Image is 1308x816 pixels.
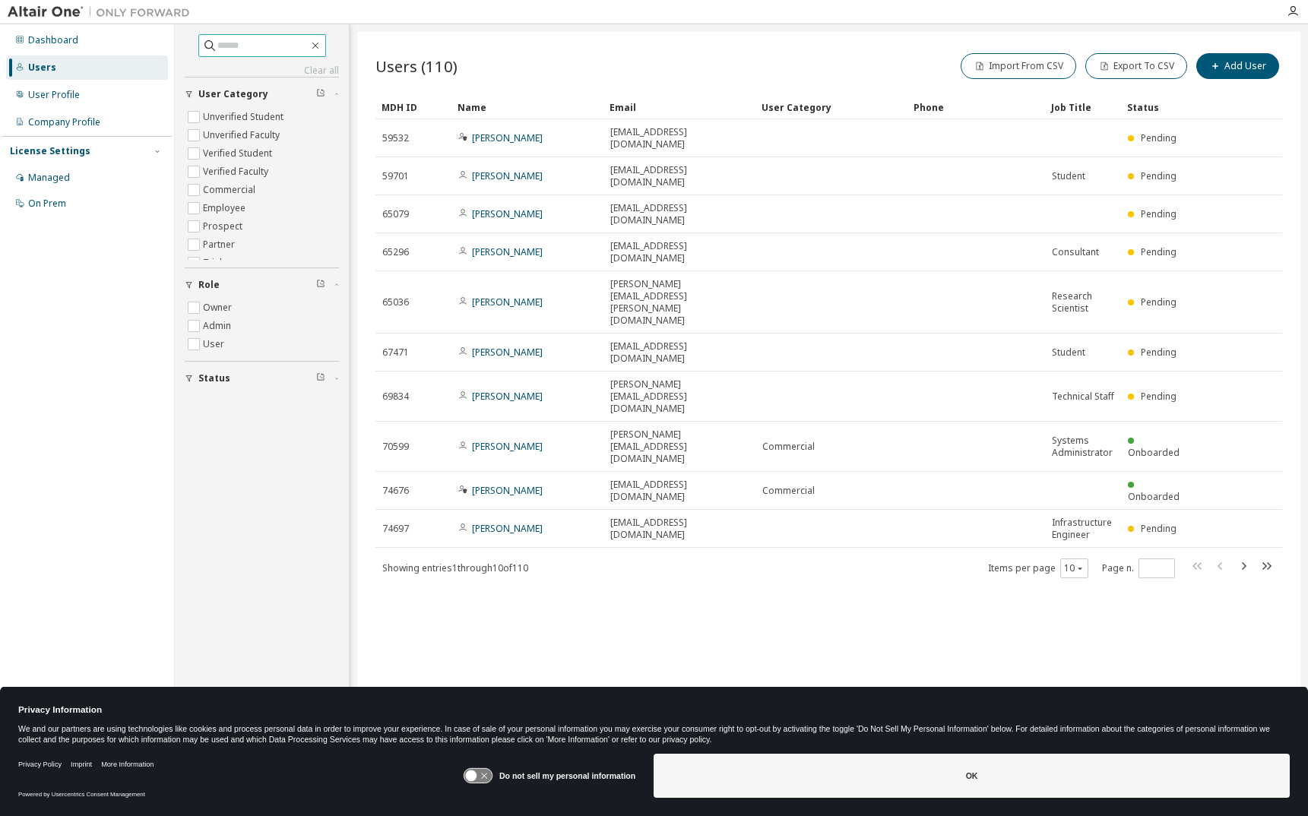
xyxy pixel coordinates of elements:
span: [PERSON_NAME][EMAIL_ADDRESS][DOMAIN_NAME] [610,429,749,465]
label: Verified Faculty [203,163,271,181]
div: On Prem [28,198,66,210]
button: Import From CSV [961,53,1076,79]
span: [PERSON_NAME][EMAIL_ADDRESS][DOMAIN_NAME] [610,378,749,415]
span: Items per page [988,558,1088,578]
button: Add User [1196,53,1279,79]
span: Research Scientist [1052,290,1114,315]
label: Commercial [203,181,258,199]
button: User Category [185,77,339,111]
span: Infrastructure Engineer [1052,517,1114,541]
label: Verified Student [203,144,275,163]
label: Unverified Student [203,108,287,126]
a: [PERSON_NAME] [472,390,543,403]
span: Onboarded [1128,490,1180,503]
div: Users [28,62,56,74]
a: [PERSON_NAME] [472,131,543,144]
span: Systems Administrator [1052,435,1114,459]
span: Pending [1141,390,1177,403]
a: [PERSON_NAME] [472,245,543,258]
label: Trial [203,254,225,272]
span: Student [1052,346,1085,359]
label: Prospect [203,217,245,236]
span: 65036 [382,296,409,308]
span: Showing entries 1 through 10 of 110 [382,561,528,574]
div: Phone [914,95,1039,119]
div: MDH ID [382,95,445,119]
label: User [203,335,227,353]
span: User Category [198,88,268,100]
div: Managed [28,172,70,184]
span: Pending [1141,522,1177,535]
span: Pending [1141,296,1177,308]
label: Partner [203,236,238,254]
div: Status [1127,95,1191,119]
span: [PERSON_NAME][EMAIL_ADDRESS][PERSON_NAME][DOMAIN_NAME] [610,278,749,327]
a: [PERSON_NAME] [472,522,543,535]
a: Clear all [185,65,339,77]
div: Job Title [1051,95,1115,119]
span: Pending [1141,169,1177,182]
span: 59701 [382,170,409,182]
div: User Category [762,95,901,119]
button: 10 [1064,562,1085,574]
span: Pending [1141,131,1177,144]
span: [EMAIL_ADDRESS][DOMAIN_NAME] [610,126,749,150]
label: Owner [203,299,235,317]
span: [EMAIL_ADDRESS][DOMAIN_NAME] [610,240,749,264]
span: 65296 [382,246,409,258]
span: Status [198,372,230,384]
a: [PERSON_NAME] [472,207,543,220]
img: Altair One [8,5,198,20]
span: [EMAIL_ADDRESS][DOMAIN_NAME] [610,164,749,188]
div: Company Profile [28,116,100,128]
span: 74697 [382,523,409,535]
a: [PERSON_NAME] [472,484,543,497]
span: Pending [1141,346,1177,359]
span: 70599 [382,441,409,453]
span: Consultant [1052,246,1099,258]
span: Technical Staff [1052,391,1114,403]
a: [PERSON_NAME] [472,296,543,308]
span: Pending [1141,245,1177,258]
span: [EMAIL_ADDRESS][DOMAIN_NAME] [610,202,749,226]
span: [EMAIL_ADDRESS][DOMAIN_NAME] [610,517,749,541]
button: Status [185,362,339,395]
div: User Profile [28,89,80,101]
a: [PERSON_NAME] [472,346,543,359]
span: 67471 [382,346,409,359]
span: Clear filter [316,279,325,291]
span: 59532 [382,132,409,144]
span: Page n. [1102,558,1175,578]
span: Commercial [762,485,815,497]
span: 65079 [382,208,409,220]
div: Dashboard [28,34,78,46]
span: Clear filter [316,372,325,384]
label: Employee [203,199,249,217]
span: Pending [1141,207,1177,220]
span: Commercial [762,441,815,453]
span: 74676 [382,485,409,497]
button: Role [185,268,339,302]
button: Export To CSV [1085,53,1187,79]
label: Unverified Faculty [203,126,283,144]
div: License Settings [10,145,90,157]
label: Admin [203,317,234,335]
span: [EMAIL_ADDRESS][DOMAIN_NAME] [610,340,749,365]
div: Email [610,95,749,119]
span: Student [1052,170,1085,182]
a: [PERSON_NAME] [472,440,543,453]
span: Role [198,279,220,291]
span: [EMAIL_ADDRESS][DOMAIN_NAME] [610,479,749,503]
div: Name [458,95,597,119]
a: [PERSON_NAME] [472,169,543,182]
span: Users (110) [375,55,458,77]
span: Clear filter [316,88,325,100]
span: Onboarded [1128,446,1180,459]
span: 69834 [382,391,409,403]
